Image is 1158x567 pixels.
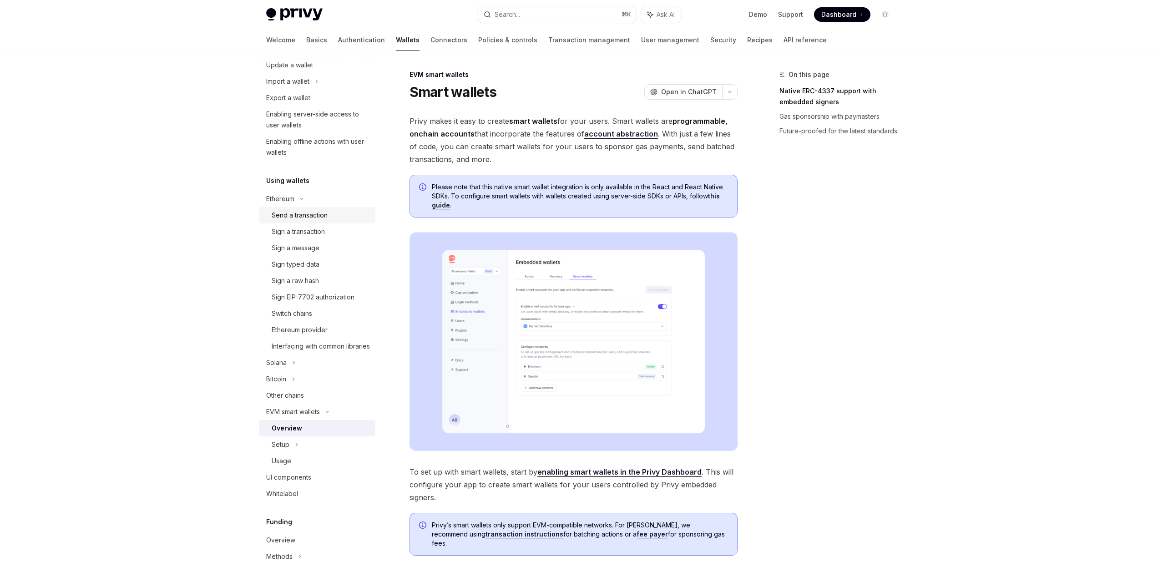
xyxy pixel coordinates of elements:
[272,439,289,450] div: Setup
[641,29,699,51] a: User management
[537,467,702,477] a: enabling smart wallets in the Privy Dashboard
[272,292,354,303] div: Sign EIP-7702 authorization
[272,259,319,270] div: Sign typed data
[419,183,428,192] svg: Info
[779,84,900,109] a: Native ERC-4337 support with embedded signers
[789,69,829,80] span: On this page
[509,116,557,126] strong: smart wallets
[641,6,681,23] button: Ask AI
[259,420,375,436] a: Overview
[306,29,327,51] a: Basics
[410,232,738,451] img: Sample enable smart wallets
[266,8,323,21] img: light logo
[259,532,375,548] a: Overview
[266,516,292,527] h5: Funding
[266,374,286,385] div: Bitcoin
[259,273,375,289] a: Sign a raw hash
[432,521,728,548] span: Privy’s smart wallets only support EVM-compatible networks. For [PERSON_NAME], we recommend using...
[272,308,312,319] div: Switch chains
[779,124,900,138] a: Future-proofed for the latest standards
[644,84,722,100] button: Open in ChatGPT
[778,10,803,19] a: Support
[259,387,375,404] a: Other chains
[266,92,310,103] div: Export a wallet
[272,423,302,434] div: Overview
[272,324,328,335] div: Ethereum provider
[878,7,892,22] button: Toggle dark mode
[259,256,375,273] a: Sign typed data
[266,406,320,417] div: EVM smart wallets
[266,551,293,562] div: Methods
[432,182,728,210] span: Please note that this native smart wallet integration is only available in the React and React Na...
[622,11,631,18] span: ⌘ K
[272,243,319,253] div: Sign a message
[747,29,773,51] a: Recipes
[410,115,738,166] span: Privy makes it easy to create for your users. Smart wallets are that incorporate the features of ...
[338,29,385,51] a: Authentication
[266,390,304,401] div: Other chains
[749,10,767,19] a: Demo
[266,535,295,546] div: Overview
[495,9,520,20] div: Search...
[272,275,319,286] div: Sign a raw hash
[266,109,370,131] div: Enabling server-side access to user wallets
[259,240,375,256] a: Sign a message
[821,10,856,19] span: Dashboard
[259,106,375,133] a: Enabling server-side access to user wallets
[259,305,375,322] a: Switch chains
[259,289,375,305] a: Sign EIP-7702 authorization
[814,7,870,22] a: Dashboard
[266,488,298,499] div: Whitelabel
[266,136,370,158] div: Enabling offline actions with user wallets
[259,469,375,486] a: UI components
[272,210,328,221] div: Send a transaction
[661,87,717,96] span: Open in ChatGPT
[410,70,738,79] div: EVM smart wallets
[430,29,467,51] a: Connectors
[266,472,311,483] div: UI components
[410,466,738,504] span: To set up with smart wallets, start by . This will configure your app to create smart wallets for...
[259,133,375,161] a: Enabling offline actions with user wallets
[272,456,291,466] div: Usage
[272,341,370,352] div: Interfacing with common libraries
[779,109,900,124] a: Gas sponsorship with paymasters
[396,29,420,51] a: Wallets
[272,226,325,237] div: Sign a transaction
[266,76,309,87] div: Import a wallet
[259,207,375,223] a: Send a transaction
[259,453,375,469] a: Usage
[485,530,563,538] a: transaction instructions
[410,84,496,100] h1: Smart wallets
[657,10,675,19] span: Ask AI
[259,338,375,354] a: Interfacing with common libraries
[266,193,294,204] div: Ethereum
[266,357,287,368] div: Solana
[259,486,375,502] a: Whitelabel
[584,129,658,139] a: account abstraction
[266,29,295,51] a: Welcome
[259,90,375,106] a: Export a wallet
[637,530,668,538] a: fee payer
[419,521,428,531] svg: Info
[548,29,630,51] a: Transaction management
[259,223,375,240] a: Sign a transaction
[259,322,375,338] a: Ethereum provider
[477,6,637,23] button: Search...⌘K
[266,175,309,186] h5: Using wallets
[784,29,827,51] a: API reference
[710,29,736,51] a: Security
[478,29,537,51] a: Policies & controls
